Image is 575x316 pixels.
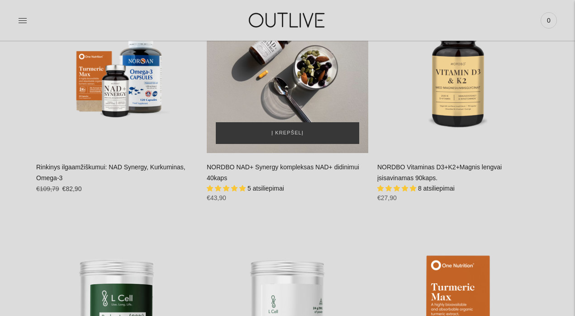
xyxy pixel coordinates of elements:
[36,185,59,192] s: €109,79
[542,14,555,27] span: 0
[377,194,397,201] span: €27,90
[36,163,185,182] a: Rinkinys ilgaamžiškumui: NAD Synergy, Kurkuminas, Omega-3
[216,122,359,144] button: Į krepšelį
[418,185,455,192] span: 8 atsiliepimai
[207,185,247,192] span: 5.00 stars
[207,194,226,201] span: €43,90
[377,185,418,192] span: 5.00 stars
[541,10,557,30] a: 0
[247,185,284,192] span: 5 atsiliepimai
[62,185,82,192] span: €82,90
[231,5,344,36] img: OUTLIVE
[377,163,502,182] a: NORDBO Vitaminas D3+K2+Magnis lengvai įsisavinamas 90kaps.
[271,129,304,138] span: Į krepšelį
[207,163,359,182] a: NORDBO NAD+ Synergy kompleksas NAD+ didinimui 40kaps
